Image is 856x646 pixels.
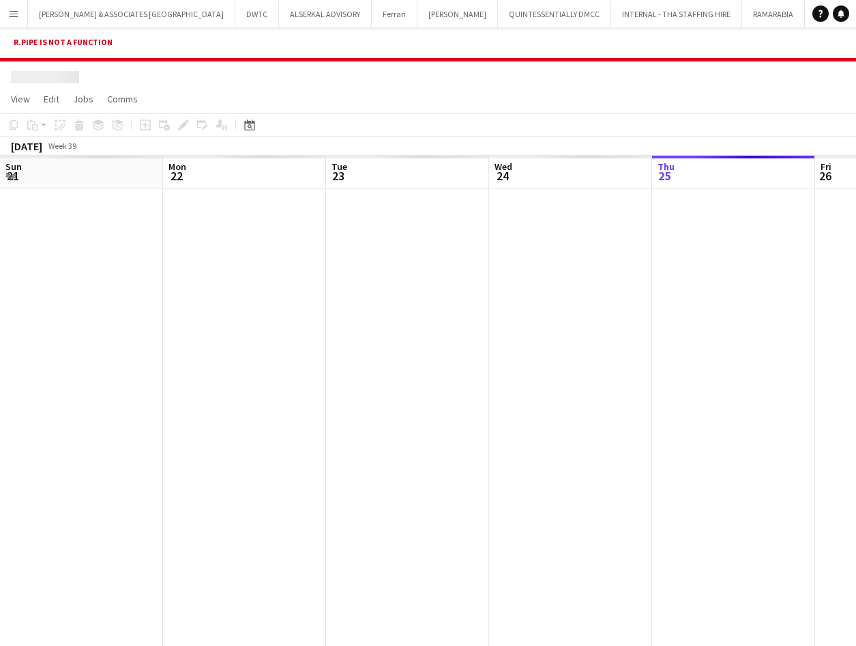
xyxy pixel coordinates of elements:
span: Wed [495,160,512,173]
span: Thu [658,160,675,173]
a: Jobs [68,90,99,108]
span: Mon [168,160,186,173]
a: Comms [102,90,143,108]
span: Fri [821,160,831,173]
span: Sun [5,160,22,173]
button: DWTC [235,1,279,27]
span: Tue [331,160,347,173]
span: 25 [655,168,675,184]
button: Ferrari [372,1,417,27]
button: RAMARABIA [742,1,805,27]
button: INTERNAL - THA STAFFING HIRE [611,1,742,27]
div: [DATE] [11,139,42,153]
span: Edit [44,93,59,105]
button: [PERSON_NAME] & ASSOCIATES [GEOGRAPHIC_DATA] [28,1,235,27]
span: Jobs [73,93,93,105]
span: View [11,93,30,105]
a: View [5,90,35,108]
button: [PERSON_NAME] [417,1,498,27]
span: 26 [818,168,831,184]
span: Week 39 [45,141,79,151]
span: 21 [3,168,22,184]
span: 23 [329,168,347,184]
span: 24 [492,168,512,184]
button: QUINTESSENTIALLY DMCC [498,1,611,27]
button: ALSERKAL ADVISORY [279,1,372,27]
span: Comms [107,93,138,105]
span: 22 [166,168,186,184]
a: Edit [38,90,65,108]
